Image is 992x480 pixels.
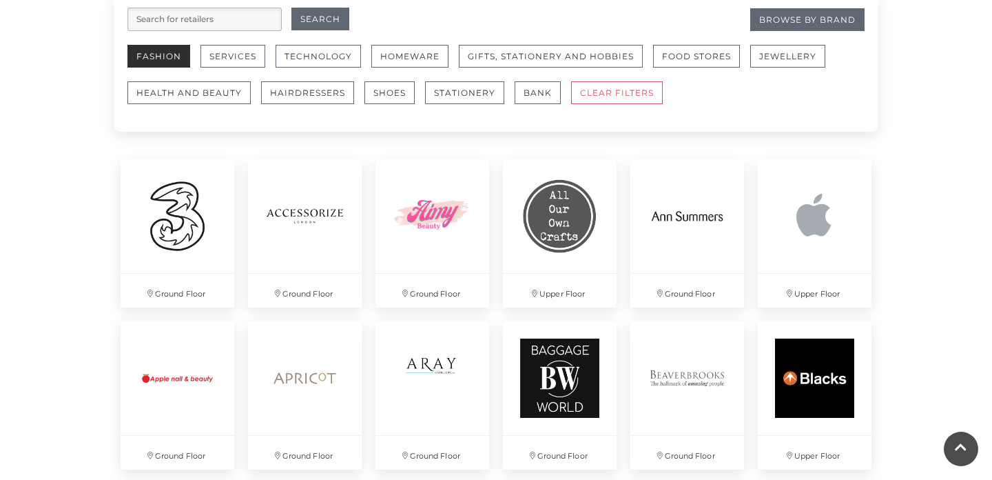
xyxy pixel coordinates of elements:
p: Ground Floor [630,274,744,308]
a: Services [200,45,276,81]
p: Ground Floor [630,436,744,470]
a: Upper Floor [496,152,623,314]
a: CLEAR FILTERS [571,81,673,118]
a: Browse By Brand [750,8,865,31]
p: Ground Floor [375,436,489,470]
button: Shoes [364,81,415,104]
a: Upper Floor [751,314,878,477]
button: Technology [276,45,361,68]
p: Ground Floor [248,274,362,308]
a: Upper Floor [751,152,878,314]
a: Jewellery [750,45,836,81]
a: Hairdressers [261,81,364,118]
a: Ground Floor [241,314,369,477]
p: Upper Floor [503,274,617,308]
button: Gifts, Stationery and Hobbies [459,45,643,68]
a: Gifts, Stationery and Hobbies [459,45,653,81]
a: Ground Floor [241,152,369,314]
button: Search [291,8,349,30]
button: Hairdressers [261,81,354,104]
p: Upper Floor [758,436,871,470]
a: Shoes [364,81,425,118]
a: Ground Floor [496,314,623,477]
button: Jewellery [750,45,825,68]
a: Ground Floor [114,152,241,314]
a: Ground Floor [369,152,496,314]
button: Food Stores [653,45,740,68]
a: Bank [515,81,571,118]
a: Fashion [127,45,200,81]
p: Ground Floor [121,274,234,308]
p: Ground Floor [503,436,617,470]
a: Technology [276,45,371,81]
a: Food Stores [653,45,750,81]
p: Ground Floor [375,274,489,308]
button: Bank [515,81,561,104]
input: Search for retailers [127,8,282,31]
a: Ground Floor [369,314,496,477]
p: Ground Floor [248,436,362,470]
p: Ground Floor [121,436,234,470]
a: Health and Beauty [127,81,261,118]
button: Stationery [425,81,504,104]
a: Ground Floor [114,314,241,477]
p: Upper Floor [758,274,871,308]
button: Services [200,45,265,68]
a: Ground Floor [623,314,751,477]
a: Ground Floor [623,152,751,314]
a: Stationery [425,81,515,118]
button: CLEAR FILTERS [571,81,663,104]
a: Homeware [371,45,459,81]
button: Fashion [127,45,190,68]
button: Homeware [371,45,448,68]
button: Health and Beauty [127,81,251,104]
